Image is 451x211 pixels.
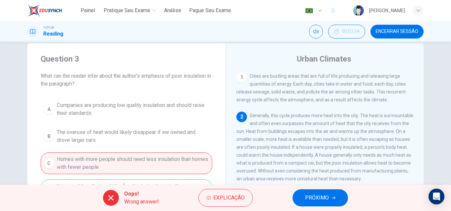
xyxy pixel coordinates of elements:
[213,193,245,202] span: Explicação
[187,5,234,16] button: Pague Seu Exame
[309,25,323,39] div: Silenciar
[198,189,253,207] button: Explicação
[369,7,405,14] div: [PERSON_NAME]
[161,5,184,16] button: Análise
[236,73,406,102] span: Cities are bustling areas that are full of life producing and releasing large quantities of energ...
[77,5,98,16] button: Painel
[342,29,360,34] span: 00:03:34
[305,8,313,13] img: pt
[297,54,351,64] h4: Urban Climates
[189,7,231,14] span: Pague Seu Exame
[124,190,159,198] span: Oops!
[328,25,365,39] div: Esconder
[43,25,54,30] span: TOEFL®
[293,189,348,206] button: PRÓXIMO
[305,193,329,202] span: PRÓXIMO
[236,112,247,122] div: 2
[164,7,181,14] span: Análise
[370,25,424,39] button: Encerrar Sessão
[43,30,63,38] h1: Reading
[236,72,247,83] div: 1
[81,7,95,14] span: Painel
[41,54,212,64] h4: Question 3
[236,113,413,181] span: Generally, this cycle produces more heat into the city. The heat is surmountable and often even s...
[101,5,159,16] button: Pratique seu exame
[353,5,364,16] img: Profile picture
[328,25,365,39] button: 00:03:34
[27,4,77,17] a: EduSynch logo
[104,7,150,14] span: Pratique seu exame
[41,72,212,88] span: What can the reader infer about the author's emphasis of poor insulation in the paragraph?
[376,29,418,34] span: Encerrar Sessão
[27,4,62,17] img: EduSynch logo
[124,198,159,206] span: Wrong answer!
[429,189,444,204] div: Open Intercom Messenger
